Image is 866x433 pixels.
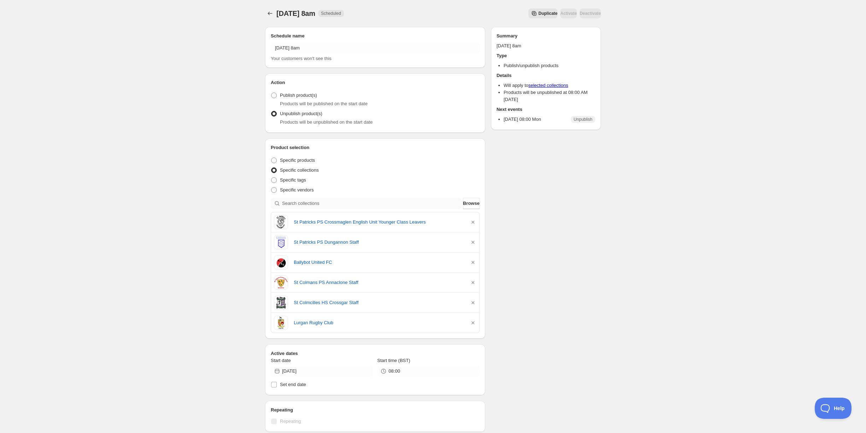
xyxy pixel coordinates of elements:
[538,11,557,16] span: Duplicate
[504,82,595,89] li: Will apply to
[280,111,322,116] span: Unpublish product(s)
[497,72,595,79] h2: Details
[271,32,480,40] h2: Schedule name
[294,219,464,226] a: St Patricks PS Crossmaglen English Unit Younger Class Leavers
[271,79,480,86] h2: Action
[280,167,319,173] span: Specific collections
[504,116,541,123] p: [DATE] 08:00 Mon
[294,259,464,266] a: Ballybot United FC
[463,200,480,207] span: Browse
[497,32,595,40] h2: Summary
[271,56,332,61] span: Your customers won't see this
[377,358,410,363] span: Start time (BST)
[282,198,462,209] input: Search collections
[815,398,852,419] iframe: Toggle Customer Support
[280,101,368,106] span: Products will be published on the start date
[276,10,315,17] span: [DATE] 8am
[463,198,480,209] button: Browse
[497,42,595,49] p: [DATE] 8am
[280,187,314,192] span: Specific vendors
[280,177,306,183] span: Specific tags
[271,144,480,151] h2: Product selection
[497,52,595,59] h2: Type
[271,407,480,414] h2: Repeating
[265,8,275,18] button: Schedules
[497,106,595,113] h2: Next events
[294,279,464,286] a: St Colmans PS Annaclone Staff
[321,11,341,16] span: Scheduled
[280,382,306,387] span: Set end date
[528,8,557,18] button: Secondary action label
[271,358,291,363] span: Start date
[528,83,568,88] a: selected collections
[574,117,592,122] span: Unpublish
[504,89,595,103] li: Products will be unpublished at 08:00 AM [DATE]
[294,299,464,306] a: St Colmcilles HS Crossgar Staff
[271,350,480,357] h2: Active dates
[294,319,464,326] a: Lurgan Rugby Club
[280,158,315,163] span: Specific products
[504,62,595,69] li: Publish/unpublish products
[294,239,464,246] a: St Patricks PS Dungannon Staff
[280,119,373,125] span: Products will be unpublished on the start date
[280,419,301,424] span: Repeating
[280,93,317,98] span: Publish product(s)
